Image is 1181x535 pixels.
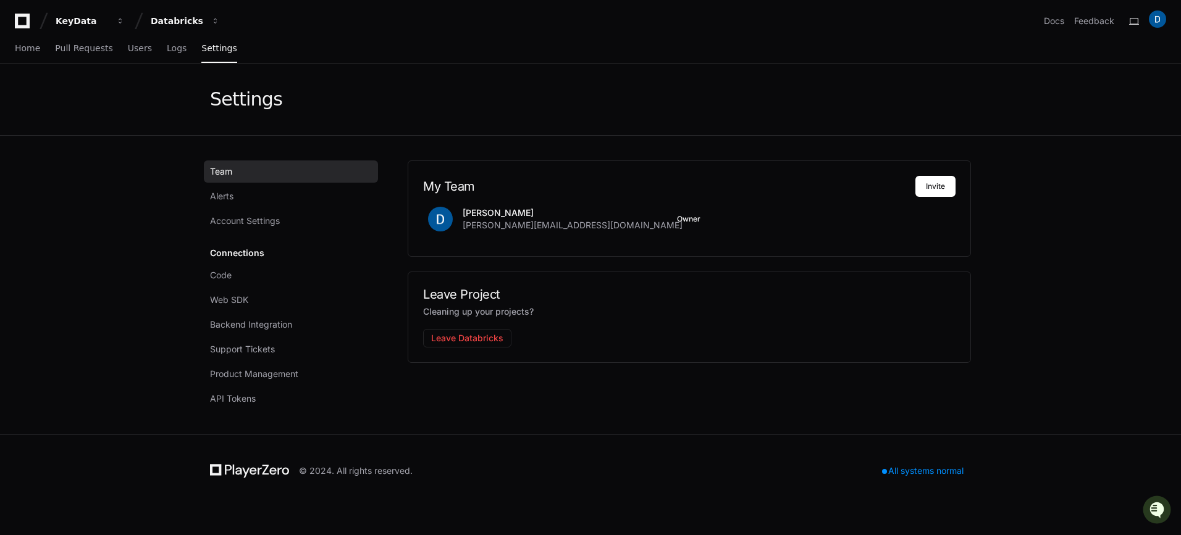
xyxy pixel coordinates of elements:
[210,392,256,405] span: API Tokens
[201,35,237,63] a: Settings
[210,343,275,355] span: Support Tickets
[210,88,282,110] div: Settings
[128,44,152,52] span: Users
[51,10,130,32] button: KeyData
[201,44,237,52] span: Settings
[1044,15,1064,27] a: Docs
[167,35,187,63] a: Logs
[204,388,378,410] a: API Tokens
[210,368,298,380] span: Product Management
[1149,10,1166,28] img: ACg8ocLaE6TVMrQLkR7FFxBd1s_xDHVOELASK8Us2G6t1j1JhNAjvA=s96-c
[875,462,971,479] div: All systems normal
[423,329,511,347] button: Leave Databricks
[146,10,225,32] button: Databricks
[210,318,292,331] span: Backend Integration
[123,130,149,139] span: Pylon
[204,363,378,385] a: Product Management
[55,44,112,52] span: Pull Requests
[42,104,156,114] div: We're available if you need us!
[56,15,109,27] div: KeyData
[428,207,453,231] img: ACg8ocLaE6TVMrQLkR7FFxBd1s_xDHVOELASK8Us2G6t1j1JhNAjvA=s96-c
[677,214,700,224] span: Owner
[210,294,248,306] span: Web SDK
[204,313,378,336] a: Backend Integration
[128,35,152,63] a: Users
[463,219,683,231] span: [PERSON_NAME][EMAIL_ADDRESS][DOMAIN_NAME]
[210,165,232,178] span: Team
[151,15,204,27] div: Databricks
[87,129,149,139] a: Powered byPylon
[423,179,915,194] h2: My Team
[15,35,40,63] a: Home
[12,49,225,69] div: Welcome
[204,160,378,183] a: Team
[463,207,683,219] p: [PERSON_NAME]
[42,92,203,104] div: Start new chat
[915,176,956,197] button: Invite
[423,304,956,319] p: Cleaning up your projects?
[204,289,378,311] a: Web SDK
[204,185,378,207] a: Alerts
[210,269,232,281] span: Code
[1141,494,1175,528] iframe: Open customer support
[167,44,187,52] span: Logs
[210,190,233,202] span: Alerts
[299,465,413,477] div: © 2024. All rights reserved.
[204,338,378,360] a: Support Tickets
[15,44,40,52] span: Home
[423,287,956,302] h2: Leave Project
[210,215,280,227] span: Account Settings
[204,210,378,232] a: Account Settings
[12,12,37,37] img: PlayerZero
[210,96,225,110] button: Start new chat
[204,264,378,286] a: Code
[1074,15,1114,27] button: Feedback
[55,35,112,63] a: Pull Requests
[12,92,35,114] img: 1756235613930-3d25f9e4-fa56-45dd-b3ad-e072dfbd1548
